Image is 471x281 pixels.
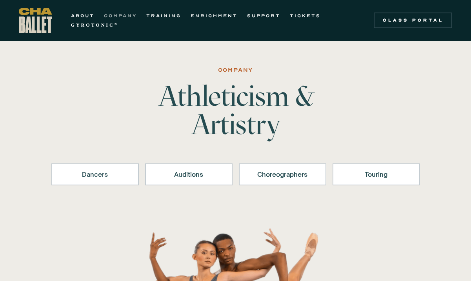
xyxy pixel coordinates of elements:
a: ABOUT [71,11,95,20]
a: ENRICHMENT [191,11,238,20]
a: Choreographers [239,163,326,185]
sup: ® [115,22,119,26]
div: Dancers [62,170,129,179]
h1: Athleticism & Artistry [113,82,358,138]
div: Auditions [155,170,222,179]
a: TRAINING [146,11,181,20]
a: SUPPORT [247,11,280,20]
a: Touring [333,163,420,185]
div: Company [218,65,253,75]
a: TICKETS [290,11,321,20]
div: Touring [343,170,410,179]
a: Class Portal [374,13,452,28]
strong: GYROTONIC [71,22,115,28]
div: Choreographers [249,170,316,179]
a: GYROTONIC® [71,20,119,30]
a: COMPANY [104,11,137,20]
a: home [19,8,52,33]
a: Dancers [51,163,139,185]
div: Class Portal [378,17,447,24]
a: Auditions [145,163,233,185]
